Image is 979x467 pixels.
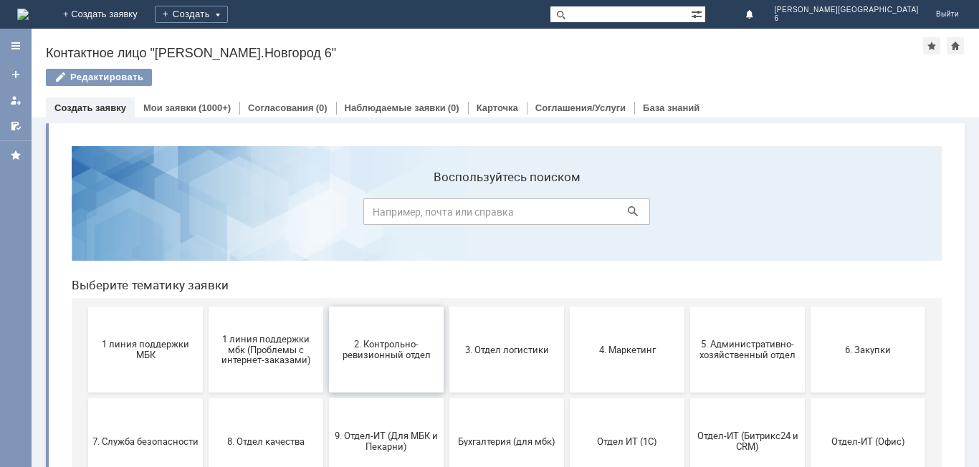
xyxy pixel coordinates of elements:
[947,37,964,54] div: Сделать домашней страницей
[393,301,500,312] span: Бухгалтерия (для мбк)
[269,355,383,441] button: Это соглашение не активно!
[273,387,379,409] span: Это соглашение не активно!
[316,102,328,113] div: (0)
[750,264,865,350] button: Отдел-ИТ (Офис)
[630,264,745,350] button: Отдел-ИТ (Битрикс24 и CRM)
[510,264,624,350] button: Отдел ИТ (1С)
[389,355,504,441] button: [PERSON_NAME]. Услуги ИТ для МБК (оформляет L1)
[514,393,620,403] span: не актуален
[393,382,500,414] span: [PERSON_NAME]. Услуги ИТ для МБК (оформляет L1)
[393,209,500,220] span: 3. Отдел логистики
[389,264,504,350] button: Бухгалтерия (для мбк)
[4,115,27,138] a: Мои согласования
[269,172,383,258] button: 2. Контрольно-ревизионный отдел
[303,35,590,49] label: Воспользуйтесь поиском
[155,6,228,23] div: Создать
[273,296,379,317] span: 9. Отдел-ИТ (Для МБК и Пекарни)
[32,393,138,403] span: Финансовый отдел
[17,9,29,20] a: Перейти на домашнюю страницу
[775,14,919,23] span: 6
[448,102,459,113] div: (0)
[303,64,590,90] input: Например, почта или справка
[269,264,383,350] button: 9. Отдел-ИТ (Для МБК и Пекарни)
[54,102,126,113] a: Создать заявку
[46,46,923,60] div: Контактное лицо "[PERSON_NAME].Новгород 6"
[755,209,861,220] span: 6. Закупки
[514,209,620,220] span: 4. Маркетинг
[153,301,259,312] span: 8. Отдел качества
[750,172,865,258] button: 6. Закупки
[477,102,518,113] a: Карточка
[755,301,861,312] span: Отдел-ИТ (Офис)
[634,204,740,226] span: 5. Административно-хозяйственный отдел
[643,102,699,113] a: База знаний
[535,102,626,113] a: Соглашения/Услуги
[28,264,143,350] button: 7. Служба безопасности
[32,204,138,226] span: 1 линия поддержки МБК
[153,393,259,403] span: Франчайзинг
[510,355,624,441] button: не актуален
[17,9,29,20] img: logo
[514,301,620,312] span: Отдел ИТ (1С)
[153,198,259,231] span: 1 линия поддержки мбк (Проблемы с интернет-заказами)
[32,301,138,312] span: 7. Служба безопасности
[28,172,143,258] button: 1 линия поддержки МБК
[248,102,314,113] a: Согласования
[775,6,919,14] span: [PERSON_NAME][GEOGRAPHIC_DATA]
[148,264,263,350] button: 8. Отдел качества
[389,172,504,258] button: 3. Отдел логистики
[148,355,263,441] button: Франчайзинг
[273,204,379,226] span: 2. Контрольно-ревизионный отдел
[199,102,231,113] div: (1000+)
[143,102,196,113] a: Мои заявки
[923,37,940,54] div: Добавить в избранное
[345,102,446,113] a: Наблюдаемые заявки
[148,172,263,258] button: 1 линия поддержки мбк (Проблемы с интернет-заказами)
[634,296,740,317] span: Отдел-ИТ (Битрикс24 и CRM)
[510,172,624,258] button: 4. Маркетинг
[691,6,705,20] span: Расширенный поиск
[11,143,882,158] header: Выберите тематику заявки
[4,63,27,86] a: Создать заявку
[28,355,143,441] button: Финансовый отдел
[4,89,27,112] a: Мои заявки
[630,172,745,258] button: 5. Административно-хозяйственный отдел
